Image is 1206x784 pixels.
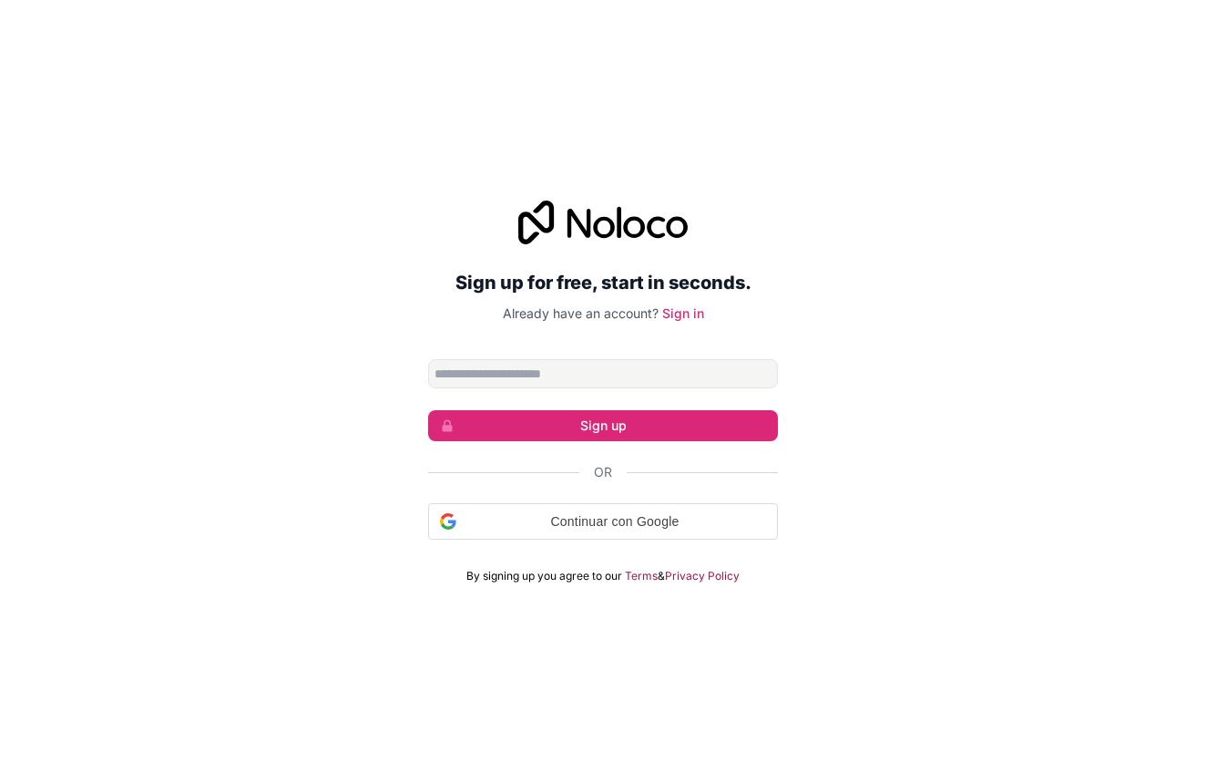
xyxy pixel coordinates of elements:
[466,569,622,583] span: By signing up you agree to our
[665,569,740,583] a: Privacy Policy
[594,463,612,481] span: Or
[662,305,704,321] a: Sign in
[428,410,778,441] button: Sign up
[625,569,658,583] a: Terms
[428,503,778,540] div: Continuar con Google
[428,359,778,388] input: Email address
[658,569,665,583] span: &
[428,266,778,299] h2: Sign up for free, start in seconds.
[503,305,659,321] span: Already have an account?
[464,512,766,531] span: Continuar con Google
